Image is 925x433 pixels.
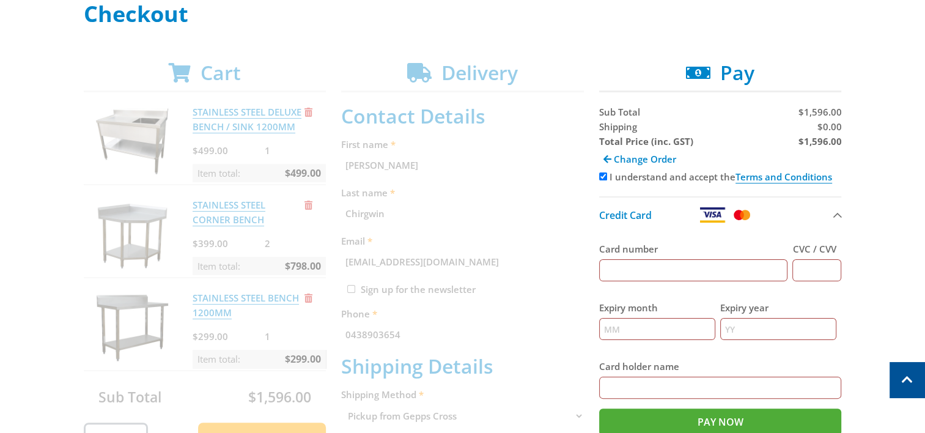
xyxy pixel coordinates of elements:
span: Shipping [599,120,637,133]
input: YY [720,318,836,340]
label: Expiry year [720,300,836,315]
span: $1,596.00 [798,106,841,118]
img: Visa [699,207,726,223]
span: $0.00 [817,120,841,133]
strong: $1,596.00 [798,135,841,147]
button: Credit Card [599,196,842,232]
label: Expiry month [599,300,715,315]
span: Change Order [614,153,676,165]
a: Terms and Conditions [735,171,832,183]
span: Sub Total [599,106,640,118]
label: Card holder name [599,359,842,374]
h1: Checkout [84,2,842,26]
label: Card number [599,242,788,256]
input: MM [599,318,715,340]
span: Credit Card [599,209,652,222]
img: Mastercard [731,207,753,223]
label: I understand and accept the [610,171,832,183]
span: Pay [720,59,754,86]
label: CVC / CVV [792,242,841,256]
input: Please accept the terms and conditions. [599,172,607,180]
a: Change Order [599,149,680,169]
strong: Total Price (inc. GST) [599,135,693,147]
